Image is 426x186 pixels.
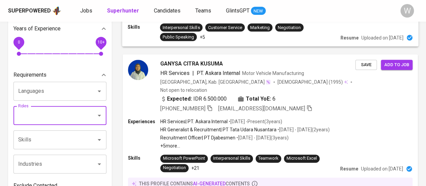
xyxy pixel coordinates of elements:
[160,60,223,68] span: GANYSA CITRA KUSUMA
[80,7,92,14] span: Jobs
[384,61,409,69] span: Add to job
[13,71,46,79] p: Requirements
[361,165,403,172] p: Uploaded on [DATE]
[250,24,270,31] div: Marketing
[226,7,266,15] a: GlintsGPT NEW
[265,79,271,85] img: magic_wand.svg
[128,118,160,125] p: Experiences
[107,7,140,15] a: Superhunter
[13,22,106,35] div: Years of Experience
[160,87,207,94] p: Not open to relocation
[218,105,305,112] span: [EMAIL_ADDRESS][DOMAIN_NAME]
[213,155,250,162] div: Interpersonal Skills
[278,24,301,31] div: Negotiation
[276,126,330,133] p: • [DATE] - [DATE] ( 2 years )
[8,6,61,16] a: Superpoweredapp logo
[277,79,329,85] span: [DEMOGRAPHIC_DATA]
[400,4,414,18] div: W
[195,7,212,15] a: Teams
[154,7,181,14] span: Candidates
[381,60,413,70] button: Add to job
[80,7,94,15] a: Jobs
[18,40,20,45] span: 0
[228,118,282,125] p: • [DATE] - Present ( 3 years )
[195,7,211,14] span: Teams
[128,155,160,161] p: Skills
[97,40,104,45] span: 10+
[163,155,205,162] div: Microsoft PowerPoint
[160,79,271,85] div: [GEOGRAPHIC_DATA], Kab. [GEOGRAPHIC_DATA]
[13,68,106,82] div: Requirements
[340,165,358,172] p: Resume
[167,95,192,103] b: Expected:
[160,105,205,112] span: [PHONE_NUMBER]
[160,126,276,133] p: HR Generalist & Recruitment | PT Tata Udara Nusantara
[226,7,250,14] span: GlintsGPT
[13,25,61,33] p: Years of Experience
[340,34,359,41] p: Resume
[208,24,242,31] div: Customer Service
[163,34,194,40] div: Public Speaking
[160,134,235,141] p: Recruitment Officer | PT Djabesmen
[191,165,199,171] p: +21
[160,118,228,125] p: HR Services | PT. Askara Internal
[199,33,205,40] p: +5
[154,7,182,15] a: Candidates
[192,69,194,77] span: |
[128,23,160,30] p: Skills
[272,95,275,103] span: 6
[8,7,51,15] div: Superpowered
[355,60,377,70] button: Save
[246,95,271,103] b: Total YoE:
[197,70,240,76] span: PT. Askara Internal
[251,8,266,15] span: NEW
[163,165,186,171] div: Negotiation
[160,95,227,103] div: IDR 6.500.000
[160,70,190,76] span: HR Services
[258,155,278,162] div: Teamwork
[128,60,148,80] img: a766439239f161d2db762662cc7e742a.jpeg
[95,159,104,169] button: Open
[361,34,403,41] p: Uploaded on [DATE]
[163,24,200,31] div: Interpersonal Skills
[242,71,304,76] span: Motor Vehicle Manufacturing
[95,135,104,144] button: Open
[95,86,104,96] button: Open
[160,142,330,149] p: +5 more ...
[95,111,104,120] button: Open
[359,61,373,69] span: Save
[52,6,61,16] img: app logo
[277,79,348,85] div: (1995)
[287,155,317,162] div: Microsoft Excel
[235,134,289,141] p: • [DATE] - [DATE] ( 3 years )
[107,7,139,14] b: Superhunter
